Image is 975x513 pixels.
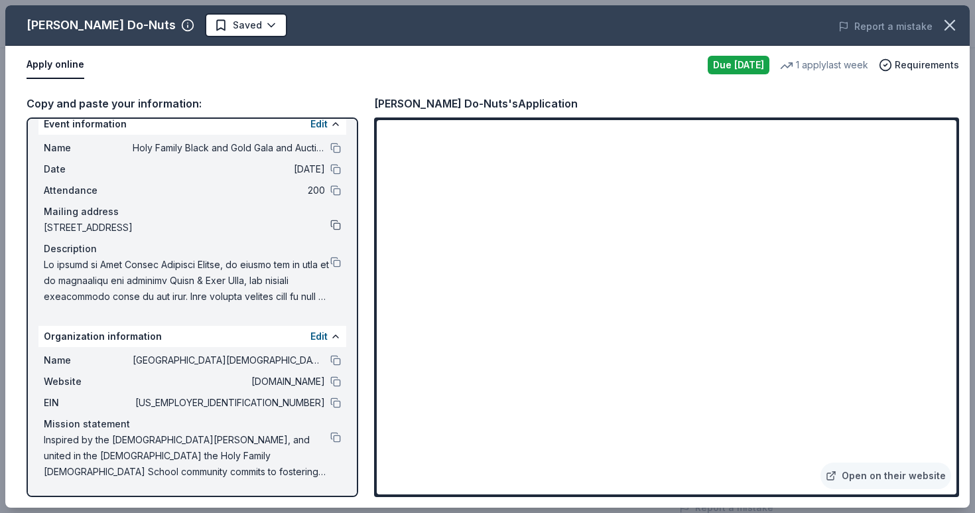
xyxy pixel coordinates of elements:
[133,395,325,411] span: [US_EMPLOYER_IDENTIFICATION_NUMBER]
[44,416,341,432] div: Mission statement
[38,113,346,135] div: Event information
[44,432,330,480] span: Inspired by the [DEMOGRAPHIC_DATA][PERSON_NAME], and united in the [DEMOGRAPHIC_DATA] the Holy Fa...
[133,140,325,156] span: Holy Family Black and Gold Gala and Auction
[233,17,262,33] span: Saved
[820,463,951,489] a: Open on their website
[44,257,330,305] span: Lo ipsumd si Amet Consec Adipisci Elitse, do eiusmo tem in utla et do magnaaliqu eni adminimv Qui...
[780,57,868,73] div: 1 apply last week
[44,161,133,177] span: Date
[44,352,133,368] span: Name
[708,56,769,74] div: Due [DATE]
[310,329,328,344] button: Edit
[310,116,328,132] button: Edit
[27,15,176,36] div: [PERSON_NAME] Do-Nuts
[133,374,325,390] span: [DOMAIN_NAME]
[879,57,959,73] button: Requirements
[44,374,133,390] span: Website
[27,51,84,79] button: Apply online
[44,241,341,257] div: Description
[44,204,341,220] div: Mailing address
[205,13,287,37] button: Saved
[44,140,133,156] span: Name
[133,161,325,177] span: [DATE]
[44,183,133,198] span: Attendance
[133,352,325,368] span: [GEOGRAPHIC_DATA][DEMOGRAPHIC_DATA]
[38,326,346,347] div: Organization information
[895,57,959,73] span: Requirements
[27,95,358,112] div: Copy and paste your information:
[838,19,933,35] button: Report a mistake
[44,220,330,236] span: [STREET_ADDRESS]
[374,95,578,112] div: [PERSON_NAME] Do-Nuts's Application
[44,395,133,411] span: EIN
[133,183,325,198] span: 200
